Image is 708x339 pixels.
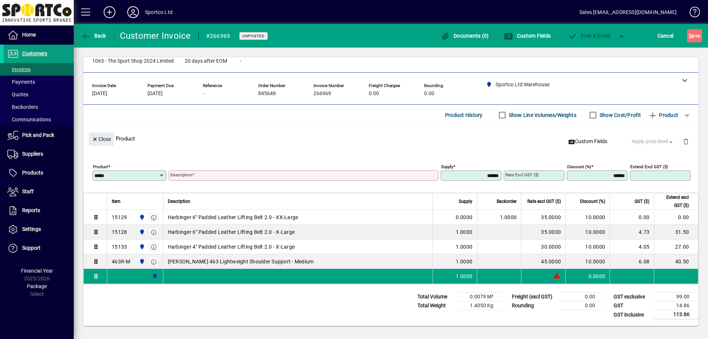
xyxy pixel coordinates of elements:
div: 35.0000 [526,214,561,221]
span: Cancel [657,30,674,42]
span: Home [22,32,36,38]
span: Sportco Ltd Warehouse [137,213,146,221]
span: Sportco Ltd Warehouse [150,272,159,280]
button: Post & Email [564,29,614,42]
button: Back [80,29,108,42]
span: 1.0000 [500,214,517,221]
span: 0.00 [369,91,379,97]
mat-label: Discount (%) [567,164,591,169]
div: 463R-M [112,258,131,265]
span: Support [22,245,41,251]
td: 10.0000 [565,210,610,225]
td: 113.86 [654,310,698,319]
span: Products [22,170,43,176]
a: Home [4,26,74,44]
button: Close [89,132,114,146]
span: 845648 [258,91,276,97]
span: 1.0000 [456,273,473,280]
a: Quotes [4,88,74,101]
span: - [240,58,242,64]
span: 1.0000 [456,243,473,250]
td: 14.86 [654,301,698,310]
span: Harbinger 4" Padded Leather Lifting Belt 2.0 - X-Large [168,243,295,250]
a: Reports [4,201,74,220]
span: Suppliers [22,151,43,157]
td: 4.05 [610,239,654,254]
span: Staff [22,188,34,194]
a: Knowledge Base [684,1,699,25]
span: Custom Fields [568,138,607,145]
app-page-header-button: Delete [677,138,695,145]
a: Settings [4,220,74,239]
td: 1.4050 Kg [458,301,502,310]
a: Support [4,239,74,257]
td: 99.00 [654,293,698,301]
mat-label: Extend excl GST ($) [630,164,668,169]
td: 10.0000 [565,225,610,239]
td: 10.0000 [565,239,610,254]
span: Unposted [242,34,265,38]
span: Communications [7,117,51,122]
label: Show Cost/Profit [598,111,641,119]
a: Pick and Pack [4,126,74,145]
span: 0.00 [424,91,434,97]
span: ave [689,30,700,42]
mat-label: Product [93,164,108,169]
a: Backorders [4,101,74,113]
a: Invoices [4,63,74,76]
app-page-header-button: Back [74,29,114,42]
span: 20 days after EOM [185,58,227,64]
span: 1065 - The Sport Shop 2024 Limited [92,58,174,64]
span: Customers [22,51,47,56]
label: Show Line Volumes/Weights [507,111,576,119]
span: Pick and Pack [22,132,54,138]
span: Harbinger 6" Padded Leather Lifting Belt 2.0 - X-Large [168,228,295,236]
span: 0.0000 [456,214,473,221]
td: GST [610,301,654,310]
td: 0.00 [560,301,604,310]
div: 15129 [112,214,127,221]
button: Cancel [656,29,676,42]
span: Apply price level [632,138,674,145]
span: Sportco Ltd Warehouse [137,243,146,251]
td: 0.0079 M³ [458,293,502,301]
td: 10.0000 [565,254,610,269]
span: S [689,33,692,39]
span: P [581,33,584,39]
div: 35.0000 [526,228,561,236]
a: Staff [4,183,74,201]
div: 30.0000 [526,243,561,250]
td: Rounding [508,301,560,310]
td: Freight (excl GST) [508,293,560,301]
span: 1.0000 [456,258,473,265]
span: Back [81,33,106,39]
span: [DATE] [147,91,163,97]
span: Quotes [7,91,28,97]
span: ost & Email [568,33,611,39]
td: 31.50 [654,225,698,239]
td: Total Weight [414,301,458,310]
span: - [203,91,204,97]
td: 6.08 [610,254,654,269]
span: Reports [22,207,40,213]
mat-label: Supply [441,164,453,169]
div: 45.0000 [526,258,561,265]
td: 0.00 [610,210,654,225]
mat-label: Description [170,172,192,177]
span: Sportco Ltd Warehouse [137,257,146,266]
a: Communications [4,113,74,126]
div: #266969 [206,30,230,42]
span: Settings [22,226,41,232]
div: 15128 [112,228,127,236]
span: Invoices [7,66,31,72]
td: GST exclusive [610,293,654,301]
button: Delete [677,132,695,150]
td: 40.50 [654,254,698,269]
td: Total Volume [414,293,458,301]
td: 0.00 [654,210,698,225]
a: Products [4,164,74,182]
span: Custom Fields [504,33,551,39]
span: Discount (%) [580,197,605,205]
span: Product History [445,109,483,121]
app-page-header-button: Close [87,135,116,142]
